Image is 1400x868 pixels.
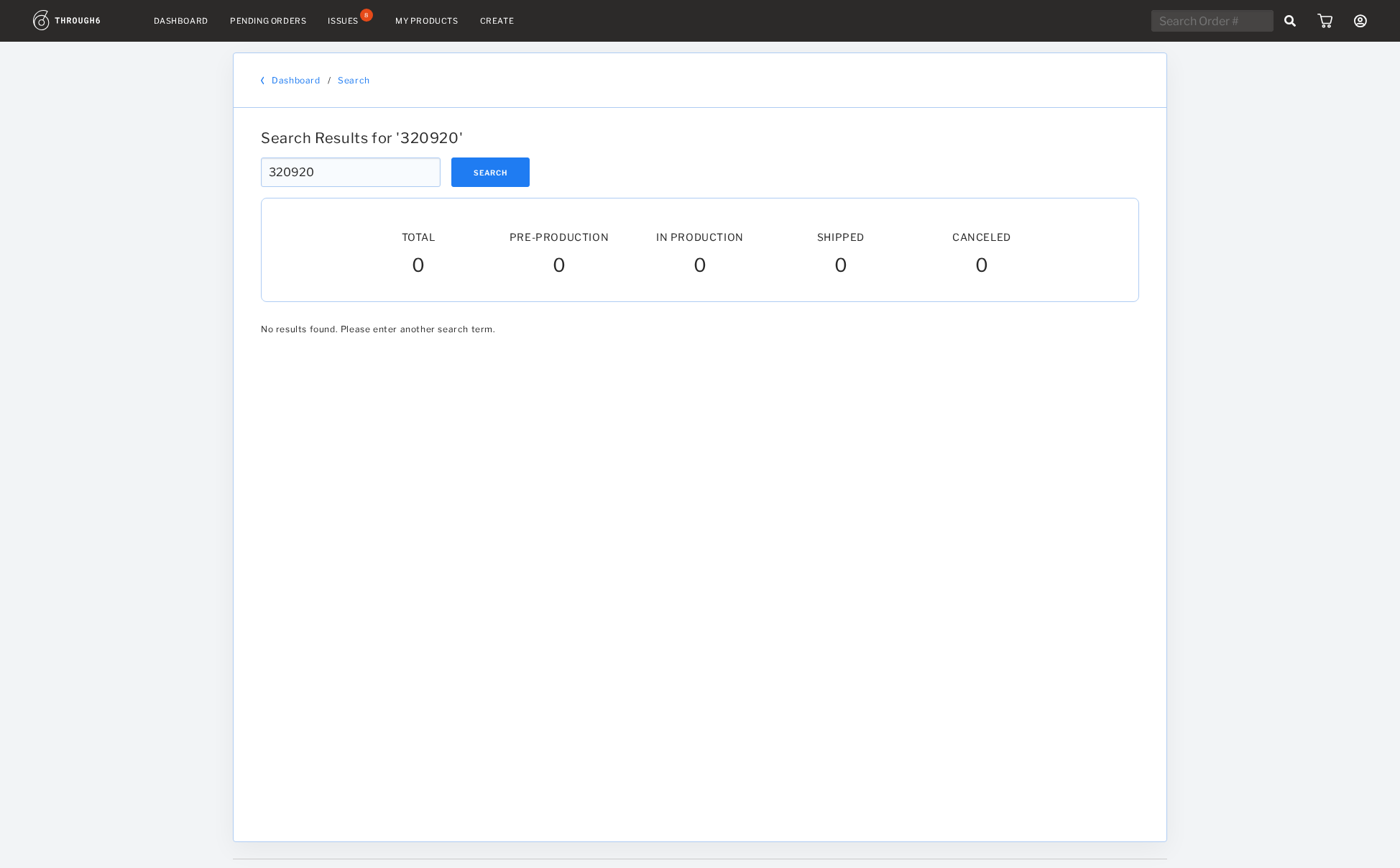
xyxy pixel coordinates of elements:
div: / [328,75,331,86]
img: logo.1c10ca64.svg [33,10,132,30]
span: Total [402,231,436,243]
img: back_bracket.f28aa67b.svg [261,76,264,85]
div: 8 [360,9,373,22]
a: My Products [395,16,459,26]
div: Issues [328,16,359,26]
span: Canceled [952,231,1011,243]
span: 0 [975,254,989,280]
span: Shipped [817,231,865,243]
a: Pending Orders [230,16,306,26]
input: Search Order # [261,157,441,187]
a: Search [338,75,370,86]
button: Search [451,157,530,187]
input: Search Order # [1151,10,1274,32]
span: Search Results for ' 320920 ' [261,129,463,147]
span: In Production [656,231,744,243]
span: 0 [694,254,707,280]
div: No results found. Please enter another search term. [255,324,1145,334]
img: icon_cart.dab5cea1.svg [1317,14,1332,28]
a: Dashboard [272,75,320,86]
a: Create [480,16,515,26]
span: 0 [834,254,848,280]
span: Pre-Production [510,231,609,243]
span: 0 [412,254,425,280]
a: Issues8 [328,14,374,27]
span: 0 [553,254,566,280]
a: Dashboard [154,16,208,26]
